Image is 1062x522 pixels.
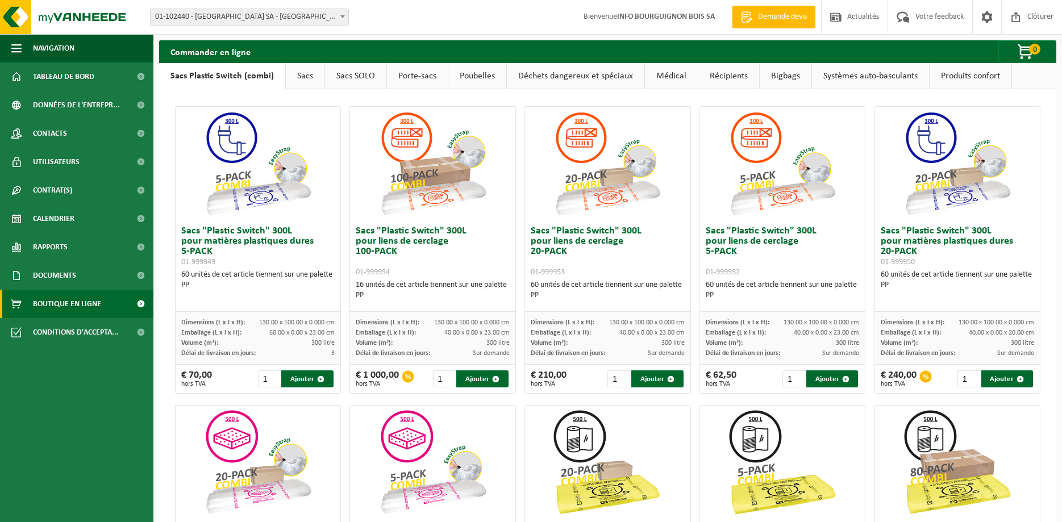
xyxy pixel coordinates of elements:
div: € 70,00 [181,370,212,387]
div: PP [531,290,684,300]
input: 1 [258,370,281,387]
span: Emballage (L x l x H): [356,329,416,336]
a: Produits confort [930,63,1011,89]
span: Sur demande [648,350,685,357]
span: hors TVA [706,381,736,387]
span: 130.00 x 100.00 x 0.000 cm [959,319,1034,326]
span: 300 litre [311,340,335,346]
a: Sacs [286,63,324,89]
div: PP [881,280,1034,290]
div: PP [706,290,859,300]
span: Délai de livraison en jours: [356,350,430,357]
strong: INFO BOURGUIGNON BOIS SA [617,12,715,21]
div: 60 unités de cet article tiennent sur une palette [181,270,335,290]
img: 01-999955 [376,406,490,519]
span: hors TVA [356,381,399,387]
span: Délai de livraison en jours: [881,350,955,357]
span: Délai de livraison en jours: [706,350,780,357]
span: 130.00 x 100.00 x 0.000 cm [784,319,859,326]
span: Conditions d'accepta... [33,318,119,346]
div: € 210,00 [531,370,567,387]
img: 01-999949 [201,107,315,220]
span: 300 litre [486,340,510,346]
h2: Commander en ligne [159,40,262,62]
input: 1 [782,370,805,387]
h3: Sacs "Plastic Switch" 300L pour liens de cerclage 5-PACK [706,226,859,277]
img: 01-999956 [201,406,315,519]
div: 60 unités de cet article tiennent sur une palette [881,270,1034,290]
div: 60 unités de cet article tiennent sur une palette [706,280,859,300]
a: Bigbags [760,63,811,89]
input: 1 [607,370,630,387]
span: 300 litre [836,340,859,346]
span: Emballage (L x l x H): [881,329,941,336]
span: Navigation [33,34,74,62]
input: 1 [433,370,456,387]
span: Dimensions (L x l x H): [531,319,594,326]
button: Ajouter [981,370,1034,387]
a: Poubelles [448,63,506,89]
span: Contacts [33,119,67,148]
span: 130.00 x 100.00 x 0.000 cm [609,319,685,326]
span: 60.00 x 0.00 x 23.00 cm [269,329,335,336]
span: Volume (m³): [881,340,918,346]
button: Ajouter [456,370,509,387]
span: hors TVA [881,381,917,387]
span: Dimensions (L x l x H): [706,319,769,326]
h3: Sacs "Plastic Switch" 300L pour liens de cerclage 100-PACK [356,226,509,277]
span: Emballage (L x l x H): [181,329,241,336]
div: € 240,00 [881,370,917,387]
div: € 62,50 [706,370,736,387]
a: Sacs Plastic Switch (combi) [159,63,285,89]
span: 01-102440 - BOURGUIGNON BOIS SA - TOURINNES-SAINT-LAMBERT [150,9,349,26]
span: 01-999954 [356,268,390,277]
span: Calendrier [33,204,74,233]
button: 0 [998,40,1055,63]
span: Sur demande [997,350,1034,357]
a: Demande devis [732,6,815,28]
span: Dimensions (L x l x H): [356,319,419,326]
span: Délai de livraison en jours: [181,350,256,357]
a: Sacs SOLO [325,63,386,89]
span: Volume (m³): [531,340,568,346]
span: 130.00 x 100.00 x 0.000 cm [259,319,335,326]
span: Boutique en ligne [33,290,101,318]
span: Volume (m³): [706,340,743,346]
span: 01-999952 [706,268,740,277]
img: 01-999964 [551,406,664,519]
span: 40.00 x 0.00 x 23.00 cm [619,329,685,336]
img: 01-999950 [901,107,1014,220]
span: Documents [33,261,76,290]
input: 1 [957,370,980,387]
span: Emballage (L x l x H): [706,329,766,336]
span: 130.00 x 100.00 x 0.000 cm [434,319,510,326]
span: Contrat(s) [33,176,72,204]
a: Systèmes auto-basculants [812,63,929,89]
a: Récipients [698,63,759,89]
span: Emballage (L x l x H): [531,329,591,336]
span: Tableau de bord [33,62,94,91]
button: Ajouter [281,370,334,387]
img: 01-999952 [726,107,839,220]
a: Déchets dangereux et spéciaux [507,63,644,89]
span: Utilisateurs [33,148,80,176]
span: Sur demande [822,350,859,357]
span: 01-999950 [881,258,915,266]
span: Dimensions (L x l x H): [181,319,245,326]
a: Médical [645,63,698,89]
span: Rapports [33,233,68,261]
span: 01-999953 [531,268,565,277]
img: 01-999968 [901,406,1014,519]
span: hors TVA [531,381,567,387]
h3: Sacs "Plastic Switch" 300L pour matières plastiques dures 20-PACK [881,226,1034,267]
div: PP [181,280,335,290]
span: 40.00 x 0.00 x 20.00 cm [969,329,1034,336]
span: Volume (m³): [356,340,393,346]
div: PP [356,290,509,300]
span: Données de l'entrepr... [33,91,120,119]
span: 40.00 x 0.00 x 23.00 cm [794,329,859,336]
div: 16 unités de cet article tiennent sur une palette [356,280,509,300]
img: 01-999954 [376,107,490,220]
a: Porte-sacs [387,63,448,89]
span: 01-102440 - BOURGUIGNON BOIS SA - TOURINNES-SAINT-LAMBERT [151,9,348,25]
